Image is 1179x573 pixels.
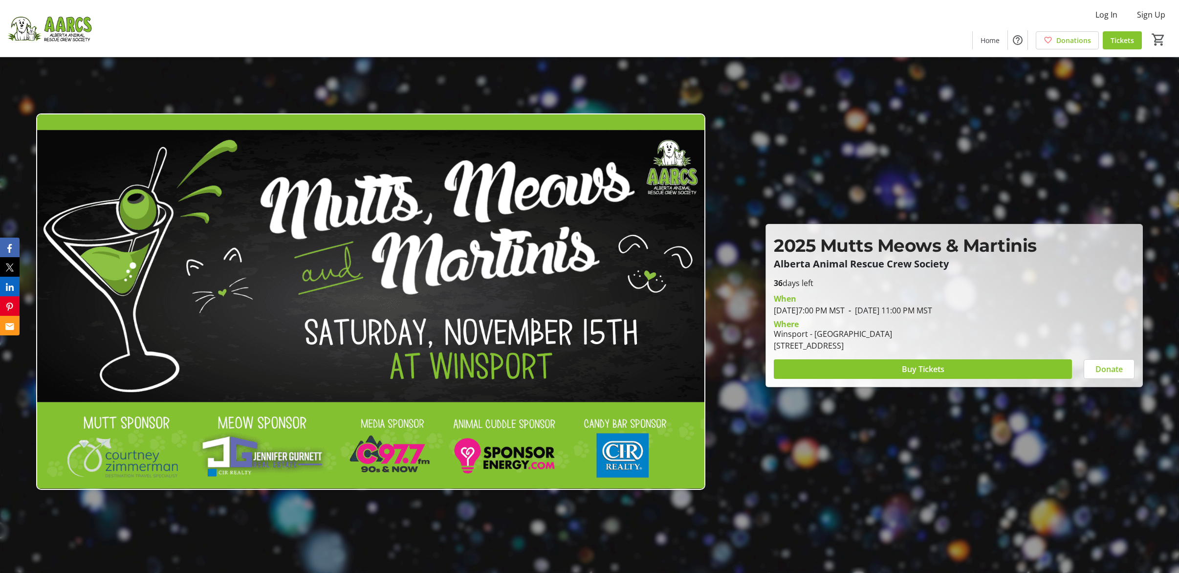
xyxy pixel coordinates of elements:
span: Buy Tickets [902,363,944,375]
span: - [845,305,855,316]
span: 2025 Mutts Meows & Martinis [774,235,1037,256]
span: Tickets [1111,35,1134,45]
span: [DATE] 11:00 PM MST [845,305,932,316]
img: Campaign CTA Media Photo [36,113,705,490]
span: Donations [1056,35,1091,45]
button: Log In [1088,7,1125,22]
span: 36 [774,278,783,288]
div: [STREET_ADDRESS] [774,340,892,352]
span: Home [981,35,1000,45]
p: Alberta Animal Rescue Crew Society [774,259,1135,269]
a: Home [973,31,1007,49]
img: Alberta Animal Rescue Crew Society's Logo [6,4,93,53]
button: Help [1008,30,1027,50]
span: Log In [1095,9,1117,21]
p: days left [774,277,1135,289]
a: Donations [1036,31,1099,49]
button: Sign Up [1129,7,1173,22]
a: Tickets [1103,31,1142,49]
button: Donate [1084,359,1135,379]
button: Buy Tickets [774,359,1072,379]
div: When [774,293,796,305]
span: [DATE] 7:00 PM MST [774,305,845,316]
span: Sign Up [1137,9,1165,21]
div: Winsport - [GEOGRAPHIC_DATA] [774,328,892,340]
button: Cart [1150,31,1167,48]
div: Where [774,320,799,328]
span: Donate [1095,363,1123,375]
